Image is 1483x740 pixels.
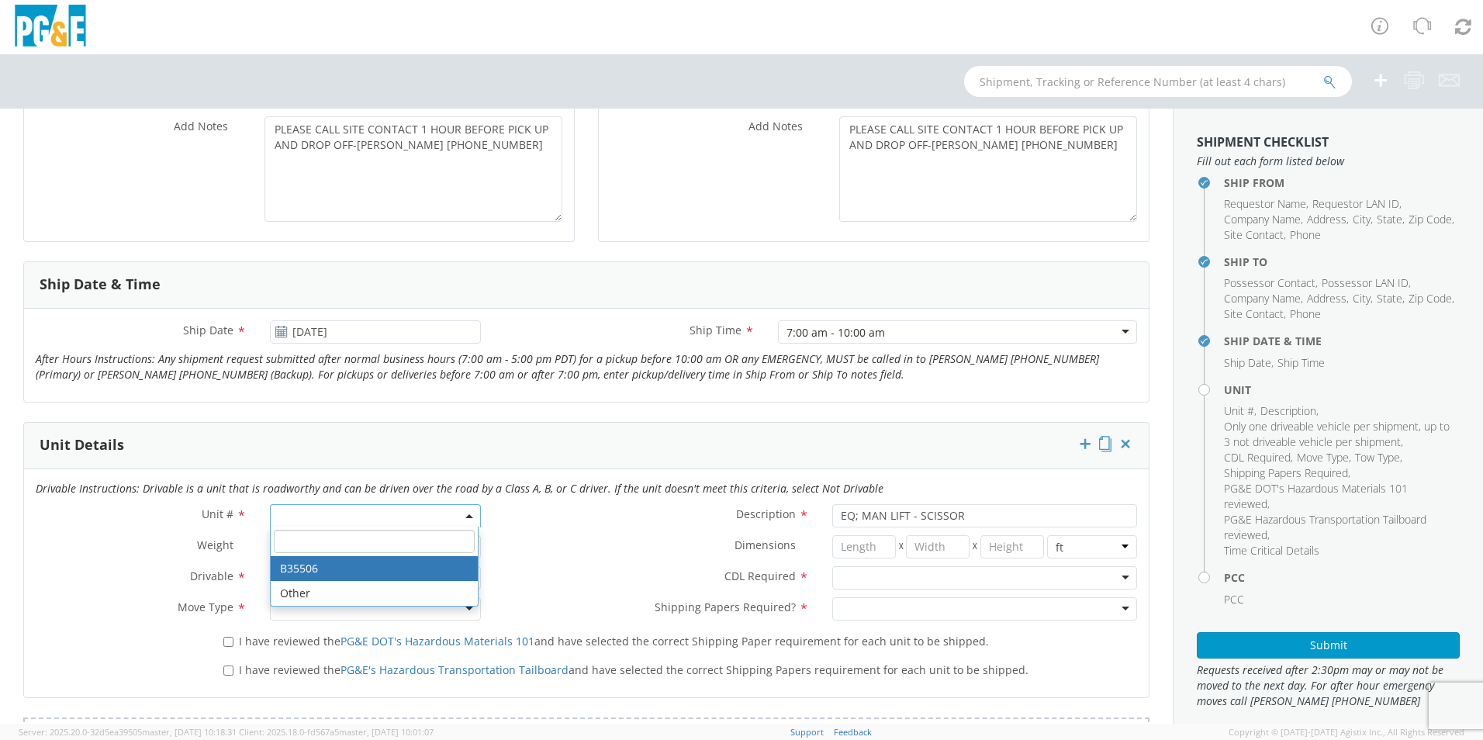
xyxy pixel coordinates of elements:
[1297,450,1351,465] li: ,
[1224,403,1254,418] span: Unit #
[970,535,980,558] span: X
[341,662,569,677] a: PG&E's Hazardous Transportation Tailboard
[1353,291,1371,306] span: City
[1409,212,1454,227] li: ,
[1377,212,1402,226] span: State
[1224,291,1303,306] li: ,
[1224,306,1284,321] span: Site Contact
[1224,275,1315,290] span: Possessor Contact
[1197,133,1329,150] strong: Shipment Checklist
[197,538,233,552] span: Weight
[1260,403,1316,418] span: Description
[1353,291,1373,306] li: ,
[1322,275,1411,291] li: ,
[1224,481,1408,511] span: PG&E DOT's Hazardous Materials 101 reviewed
[36,351,1099,382] i: After Hours Instructions: Any shipment request submitted after normal business hours (7:00 am - 5...
[1409,212,1452,226] span: Zip Code
[190,569,233,583] span: Drivable
[1197,632,1460,659] button: Submit
[1224,212,1301,226] span: Company Name
[964,66,1352,97] input: Shipment, Tracking or Reference Number (at least 4 chars)
[1224,355,1274,371] li: ,
[1224,355,1271,370] span: Ship Date
[1229,726,1464,738] span: Copyright © [DATE]-[DATE] Agistix Inc., All Rights Reserved
[239,726,434,738] span: Client: 2025.18.0-fd567a5
[36,481,883,496] i: Drivable Instructions: Drivable is a unit that is roadworthy and can be driven over the road by a...
[1307,291,1346,306] span: Address
[735,538,796,552] span: Dimensions
[1312,196,1402,212] li: ,
[1197,154,1460,169] span: Fill out each form listed below
[1224,227,1284,242] span: Site Contact
[1224,196,1308,212] li: ,
[1224,403,1257,419] li: ,
[690,323,741,337] span: Ship Time
[1224,177,1460,188] h4: Ship From
[1307,212,1349,227] li: ,
[736,507,796,521] span: Description
[40,437,124,453] h3: Unit Details
[1307,212,1346,226] span: Address
[1277,355,1325,370] span: Ship Time
[1224,450,1293,465] li: ,
[786,325,885,341] div: 7:00 am - 10:00 am
[1224,227,1286,243] li: ,
[1224,196,1306,211] span: Requestor Name
[12,5,89,50] img: pge-logo-06675f144f4cfa6a6814.png
[1353,212,1373,227] li: ,
[1312,196,1399,211] span: Requestor LAN ID
[790,726,824,738] a: Support
[1355,450,1402,465] li: ,
[1224,512,1426,542] span: PG&E Hazardous Transportation Tailboard reviewed
[1224,335,1460,347] h4: Ship Date & Time
[1224,275,1318,291] li: ,
[1377,212,1405,227] li: ,
[223,666,233,676] input: I have reviewed thePG&E's Hazardous Transportation Tailboardand have selected the correct Shippin...
[271,556,478,581] li: B35506
[1290,306,1321,321] span: Phone
[1224,212,1303,227] li: ,
[655,600,796,614] span: Shipping Papers Required?
[1224,384,1460,396] h4: Unit
[183,323,233,337] span: Ship Date
[1224,419,1450,449] span: Only one driveable vehicle per shipment, up to 3 not driveable vehicle per shipment
[1290,227,1321,242] span: Phone
[1224,291,1301,306] span: Company Name
[1307,291,1349,306] li: ,
[1224,481,1456,512] li: ,
[202,507,233,521] span: Unit #
[1353,212,1371,226] span: City
[1409,291,1454,306] li: ,
[271,581,478,606] li: Other
[1297,450,1349,465] span: Move Type
[142,726,237,738] span: master, [DATE] 10:18:31
[1322,275,1409,290] span: Possessor LAN ID
[1224,306,1286,322] li: ,
[1224,419,1456,450] li: ,
[1377,291,1405,306] li: ,
[1260,403,1319,419] li: ,
[1377,291,1402,306] span: State
[339,726,434,738] span: master, [DATE] 10:01:07
[1224,465,1348,480] span: Shipping Papers Required
[174,119,228,133] span: Add Notes
[1224,465,1350,481] li: ,
[1224,592,1244,607] span: PCC
[906,535,970,558] input: Width
[239,662,1028,677] span: I have reviewed the and have selected the correct Shipping Papers requirement for each unit to be...
[341,634,534,648] a: PG&E DOT's Hazardous Materials 101
[19,726,237,738] span: Server: 2025.20.0-32d5ea39505
[832,535,896,558] input: Length
[178,600,233,614] span: Move Type
[239,634,989,648] span: I have reviewed the and have selected the correct Shipping Paper requirement for each unit to be ...
[1224,512,1456,543] li: ,
[980,535,1044,558] input: Height
[834,726,872,738] a: Feedback
[1224,572,1460,583] h4: PCC
[1197,662,1460,709] span: Requests received after 2:30pm may or may not be moved to the next day. For after hour emergency ...
[1409,291,1452,306] span: Zip Code
[1355,450,1400,465] span: Tow Type
[724,569,796,583] span: CDL Required
[1224,543,1319,558] span: Time Critical Details
[223,637,233,647] input: I have reviewed thePG&E DOT's Hazardous Materials 101and have selected the correct Shipping Paper...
